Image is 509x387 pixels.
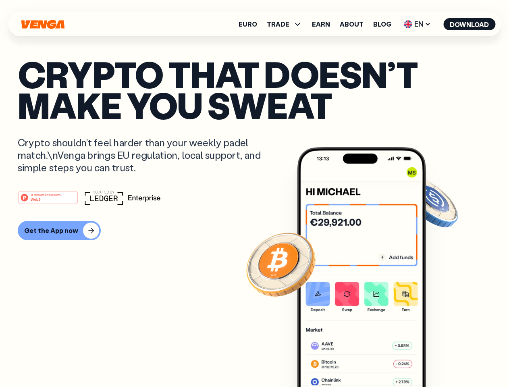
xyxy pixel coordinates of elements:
a: Get the App now [18,221,491,240]
p: Crypto shouldn’t feel harder than your weekly padel match.\nVenga brings EU regulation, local sup... [18,136,272,174]
button: Get the App now [18,221,101,240]
a: #1 PRODUCT OF THE MONTHWeb3 [18,196,78,206]
svg: Home [20,20,65,29]
button: Download [443,18,495,30]
div: Get the App now [24,227,78,235]
a: About [340,21,364,27]
tspan: #1 PRODUCT OF THE MONTH [31,193,61,196]
a: Euro [239,21,257,27]
img: flag-uk [404,20,412,28]
span: EN [401,18,434,31]
a: Blog [373,21,391,27]
a: Earn [312,21,330,27]
p: Crypto that doesn’t make you sweat [18,58,491,120]
img: Bitcoin [245,228,317,300]
img: USDC coin [402,173,460,231]
span: TRADE [267,19,302,29]
tspan: Web3 [31,197,41,201]
span: TRADE [267,21,289,27]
